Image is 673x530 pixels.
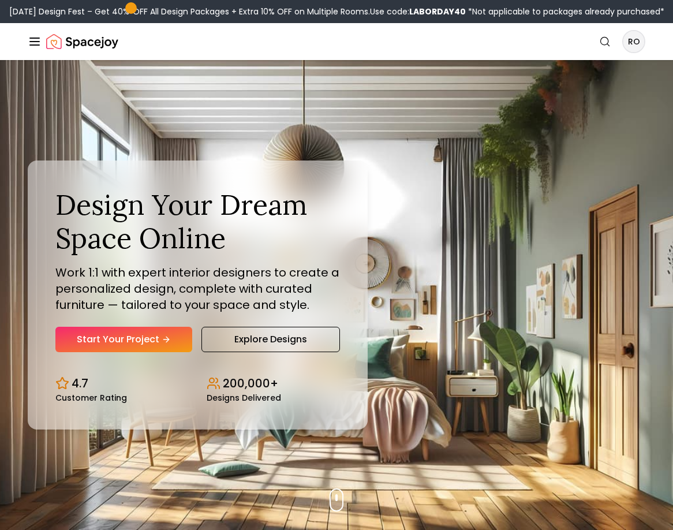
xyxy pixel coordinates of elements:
[409,6,466,17] b: LABORDAY40
[622,30,645,53] button: RO
[46,30,118,53] a: Spacejoy
[201,327,339,352] a: Explore Designs
[55,264,340,313] p: Work 1:1 with expert interior designers to create a personalized design, complete with curated fu...
[72,375,88,391] p: 4.7
[28,23,645,60] nav: Global
[370,6,466,17] span: Use code:
[223,375,278,391] p: 200,000+
[46,30,118,53] img: Spacejoy Logo
[9,6,664,17] div: [DATE] Design Fest – Get 40% OFF All Design Packages + Extra 10% OFF on Multiple Rooms.
[55,366,340,402] div: Design stats
[55,327,192,352] a: Start Your Project
[55,188,340,255] h1: Design Your Dream Space Online
[466,6,664,17] span: *Not applicable to packages already purchased*
[55,394,127,402] small: Customer Rating
[623,31,644,52] span: RO
[207,394,281,402] small: Designs Delivered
